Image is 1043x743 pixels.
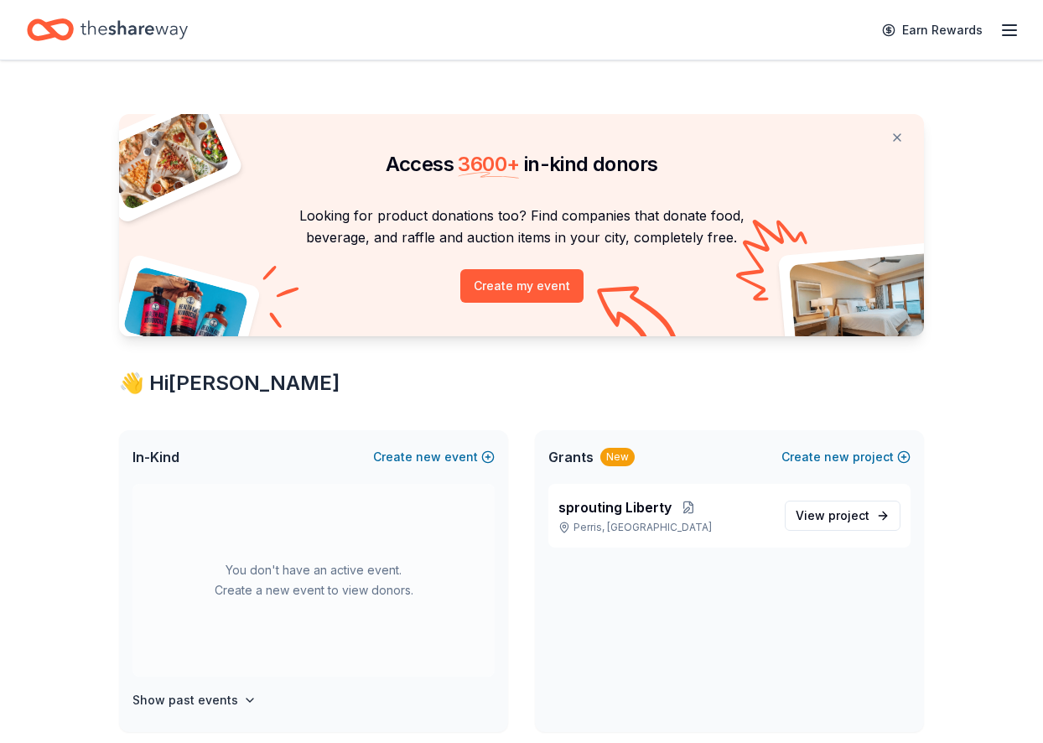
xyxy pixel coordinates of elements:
span: In-Kind [132,447,179,467]
button: Createnewproject [781,447,911,467]
p: Perris, [GEOGRAPHIC_DATA] [558,521,771,534]
span: new [416,447,441,467]
span: project [828,508,869,522]
button: Createnewevent [373,447,495,467]
a: Earn Rewards [872,15,993,45]
span: View [796,506,869,526]
h4: Show past events [132,690,238,710]
a: View project [785,501,900,531]
button: Create my event [460,269,584,303]
span: Grants [548,447,594,467]
span: 3600 + [458,152,519,176]
img: Pizza [101,104,231,211]
div: New [600,448,635,466]
span: sprouting Liberty [558,497,672,517]
a: Home [27,10,188,49]
p: Looking for product donations too? Find companies that donate food, beverage, and raffle and auct... [139,205,904,249]
span: Access in-kind donors [386,152,658,176]
span: new [824,447,849,467]
div: 👋 Hi [PERSON_NAME] [119,370,924,397]
img: Curvy arrow [597,286,681,349]
div: You don't have an active event. Create a new event to view donors. [132,484,495,677]
button: Show past events [132,690,257,710]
